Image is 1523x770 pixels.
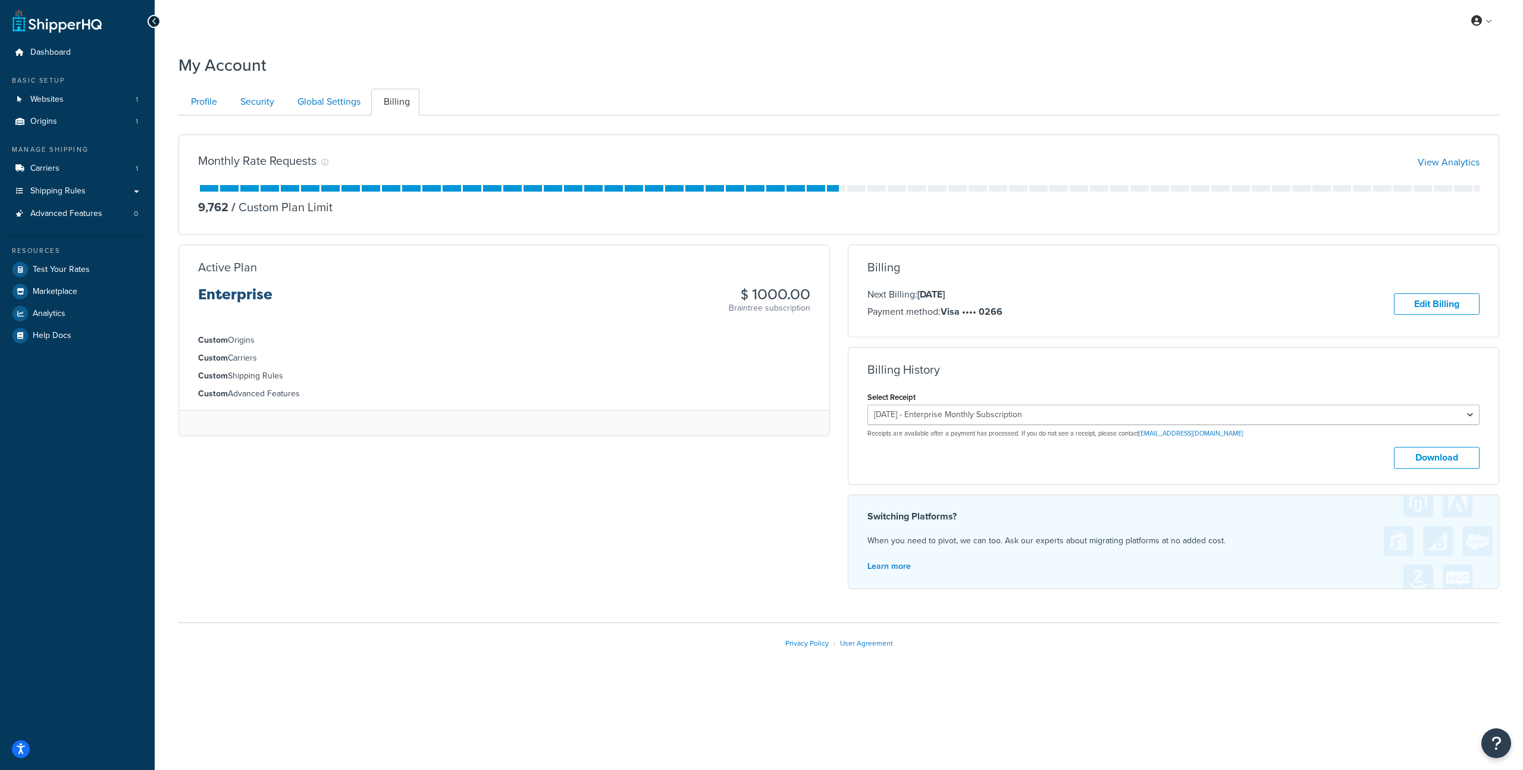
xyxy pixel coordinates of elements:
[867,393,916,402] label: Select Receipt
[9,145,146,155] div: Manage Shipping
[136,164,138,174] span: 1
[12,9,102,33] a: ShipperHQ Home
[33,309,65,319] span: Analytics
[198,370,810,383] li: Shipping Rules
[198,199,228,215] p: 9,762
[9,111,146,133] a: Origins 1
[33,331,71,341] span: Help Docs
[9,89,146,111] li: Websites
[198,387,228,400] strong: Custom
[867,509,1480,524] h4: Switching Platforms?
[285,89,370,115] a: Global Settings
[228,199,333,215] p: Custom Plan Limit
[1394,293,1480,315] a: Edit Billing
[867,363,940,376] h3: Billing History
[729,302,810,314] p: Braintree subscription
[9,76,146,86] div: Basic Setup
[840,638,893,649] a: User Agreement
[9,42,146,64] a: Dashboard
[178,54,267,77] h1: My Account
[198,154,316,167] h3: Monthly Rate Requests
[1394,447,1480,469] button: Download
[9,325,146,346] a: Help Docs
[867,261,900,274] h3: Billing
[178,89,227,115] a: Profile
[198,261,257,274] h3: Active Plan
[136,117,138,127] span: 1
[198,352,228,364] strong: Custom
[867,533,1480,549] p: When you need to pivot, we can too. Ask our experts about migrating platforms at no added cost.
[9,158,146,180] li: Carriers
[867,429,1480,438] p: Receipts are available after a payment has processed. If you do not see a receipt, please contact
[9,281,146,302] a: Marketplace
[30,209,102,219] span: Advanced Features
[867,287,1002,302] p: Next Billing:
[198,287,272,312] h3: Enterprise
[30,164,59,174] span: Carriers
[136,95,138,105] span: 1
[9,203,146,225] a: Advanced Features 0
[30,48,71,58] span: Dashboard
[9,246,146,256] div: Resources
[9,89,146,111] a: Websites 1
[198,334,228,346] strong: Custom
[1139,428,1243,438] a: [EMAIL_ADDRESS][DOMAIN_NAME]
[33,287,77,297] span: Marketplace
[198,334,810,347] li: Origins
[9,259,146,280] a: Test Your Rates
[867,560,911,572] a: Learn more
[785,638,829,649] a: Privacy Policy
[198,387,810,400] li: Advanced Features
[1418,155,1480,169] a: View Analytics
[867,304,1002,320] p: Payment method:
[198,370,228,382] strong: Custom
[1481,728,1511,758] button: Open Resource Center
[9,111,146,133] li: Origins
[30,186,86,196] span: Shipping Rules
[9,180,146,202] a: Shipping Rules
[833,638,835,649] span: |
[33,265,90,275] span: Test Your Rates
[231,198,236,216] span: /
[371,89,419,115] a: Billing
[30,95,64,105] span: Websites
[134,209,138,219] span: 0
[917,287,945,301] strong: [DATE]
[228,89,284,115] a: Security
[9,158,146,180] a: Carriers 1
[941,305,1002,318] strong: Visa •••• 0266
[9,303,146,324] a: Analytics
[198,352,810,365] li: Carriers
[9,203,146,225] li: Advanced Features
[30,117,57,127] span: Origins
[729,287,810,302] h3: $ 1000.00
